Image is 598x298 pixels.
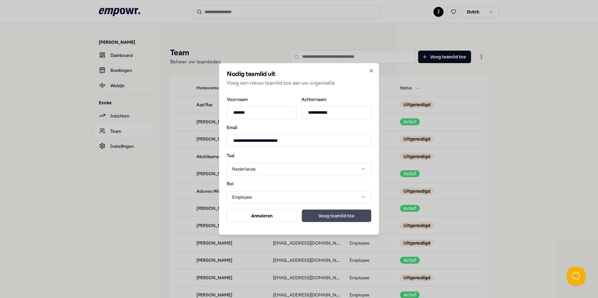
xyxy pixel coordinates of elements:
label: Achternaam [302,97,371,101]
label: Rol [227,181,259,186]
label: Voornaam [227,97,296,101]
button: Annuleren [227,210,297,222]
label: Email [227,125,371,129]
p: Voeg een nieuw teamlid toe aan uw organisatie [227,79,371,87]
label: Taal [227,153,259,157]
h2: Nodig teamlid uit [227,71,371,77]
button: Voeg teamlid toe [302,210,371,222]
